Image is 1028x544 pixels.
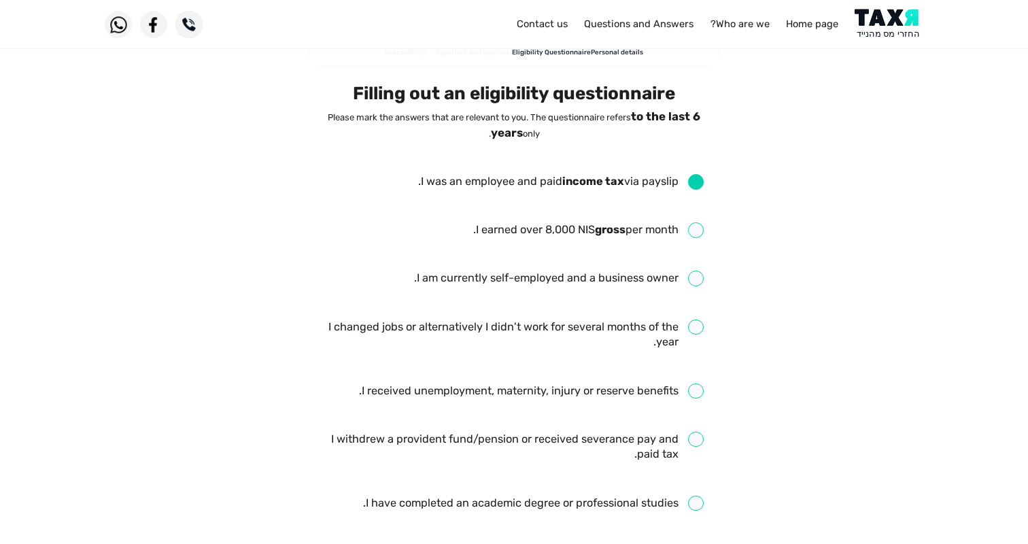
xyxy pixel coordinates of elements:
img: Facebook [140,11,167,38]
font: Personal details [591,48,643,56]
font: Signature and approval [436,48,512,56]
a: Questions and Answers [584,18,693,30]
a: Home page [786,18,838,30]
a: Contact us [517,18,568,30]
font: Please mark the answers that are relevant to you. The questionnaire refers [328,112,631,122]
img: Phone [175,11,203,38]
font: Filling out an eligibility questionnaire [353,83,675,104]
font: Eligibility Questionnaire [512,48,591,56]
font: successfully [385,48,426,56]
img: Logo [855,9,923,39]
img: WhatsApp [105,11,132,38]
font: to the last 6 years [491,109,701,139]
a: Who are we? [710,18,770,30]
font: only. [489,129,540,139]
